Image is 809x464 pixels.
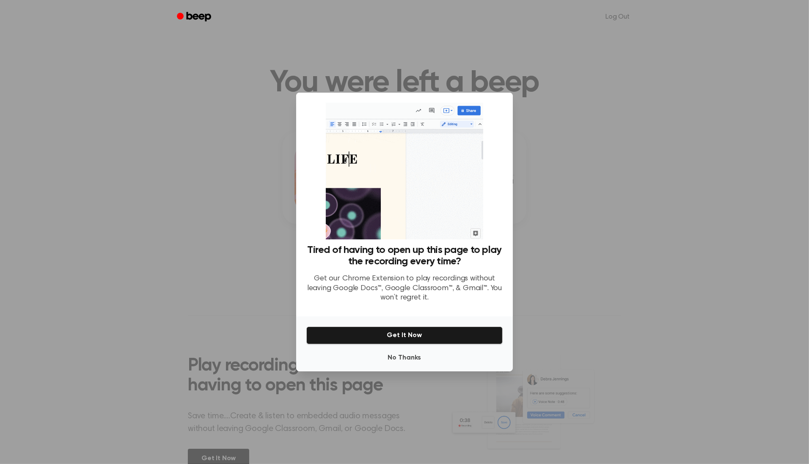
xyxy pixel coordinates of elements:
a: Log Out [597,7,638,27]
button: Get It Now [306,327,503,344]
h3: Tired of having to open up this page to play the recording every time? [306,244,503,267]
a: Beep [171,9,219,25]
img: Beep extension in action [326,103,483,239]
p: Get our Chrome Extension to play recordings without leaving Google Docs™, Google Classroom™, & Gm... [306,274,503,303]
button: No Thanks [306,349,503,366]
